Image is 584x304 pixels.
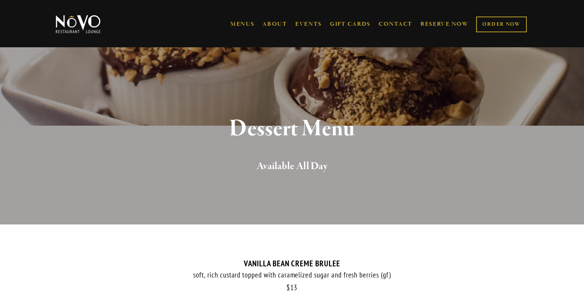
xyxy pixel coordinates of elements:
[286,283,290,292] span: $
[54,283,530,292] div: 13
[262,20,287,28] a: ABOUT
[54,270,530,280] div: soft, rich custard topped with caramelized sugar and fresh berries (gf)
[68,158,516,174] h2: Available All Day
[54,15,102,34] img: Novo Restaurant &amp; Lounge
[379,17,412,32] a: CONTACT
[295,20,322,28] a: EVENTS
[330,17,371,32] a: GIFT CARDS
[68,116,516,141] h1: Dessert Menu
[54,259,530,268] div: VANILLA BEAN CREME BRULEE
[420,17,469,32] a: RESERVE NOW
[230,20,255,28] a: MENUS
[476,17,526,32] a: ORDER NOW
